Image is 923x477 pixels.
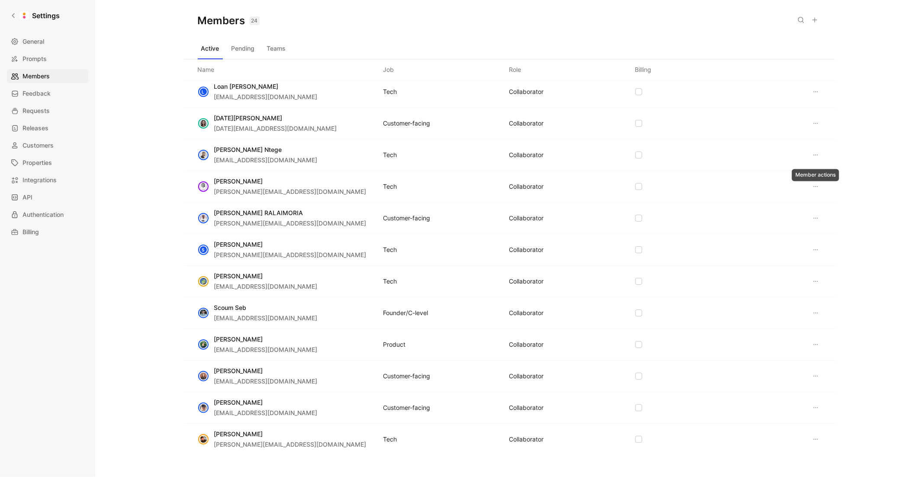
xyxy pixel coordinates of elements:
div: COLLABORATOR [509,87,544,97]
span: General [23,36,44,47]
div: COLLABORATOR [509,150,544,160]
a: Authentication [7,208,88,222]
span: Releases [23,123,48,133]
div: Tech [383,87,397,97]
span: [EMAIL_ADDRESS][DOMAIN_NAME] [214,314,318,322]
img: avatar [199,214,208,222]
span: Loan [PERSON_NAME] [214,83,279,90]
span: Members [23,71,50,81]
a: Properties [7,156,88,170]
div: Tech [383,245,397,255]
img: avatar [199,309,208,317]
a: Customers [7,139,88,152]
span: [EMAIL_ADDRESS][DOMAIN_NAME] [214,409,318,416]
img: avatar [199,151,208,159]
span: [EMAIL_ADDRESS][DOMAIN_NAME] [214,156,318,164]
a: Settings [7,7,63,24]
span: [PERSON_NAME] Ntege [214,146,282,153]
span: [EMAIL_ADDRESS][DOMAIN_NAME] [214,346,318,353]
div: Product [383,339,405,350]
div: COLLABORATOR [509,245,544,255]
a: Billing [7,225,88,239]
a: API [7,190,88,204]
a: Requests [7,104,88,118]
h1: Settings [32,10,60,21]
span: [PERSON_NAME][EMAIL_ADDRESS][DOMAIN_NAME] [214,188,367,195]
span: [PERSON_NAME] [214,335,263,343]
img: avatar [199,403,208,412]
div: COLLABORATOR [509,403,544,413]
h1: Members [198,14,260,28]
div: COLLABORATOR [509,371,544,381]
span: [PERSON_NAME] [214,399,263,406]
div: Customer-facing [383,403,430,413]
img: avatar [199,182,208,191]
div: S [199,245,208,254]
img: avatar [199,277,208,286]
div: Billing [635,64,652,75]
span: Properties [23,158,52,168]
div: Founder/C-level [383,308,428,318]
img: avatar [199,340,208,349]
div: L [199,87,208,96]
div: COLLABORATOR [509,213,544,223]
div: Customer-facing [383,371,430,381]
span: [PERSON_NAME] [214,367,263,374]
div: COLLABORATOR [509,118,544,129]
span: Prompts [23,54,47,64]
span: [PERSON_NAME][EMAIL_ADDRESS][DOMAIN_NAME] [214,251,367,258]
div: Tech [383,434,397,445]
button: Pending [228,42,258,55]
div: Tech [383,150,397,160]
span: Customers [23,140,54,151]
span: Requests [23,106,50,116]
span: [PERSON_NAME] [214,272,263,280]
a: Prompts [7,52,88,66]
span: [EMAIL_ADDRESS][DOMAIN_NAME] [214,283,318,290]
div: COLLABORATOR [509,181,544,192]
span: [DATE][EMAIL_ADDRESS][DOMAIN_NAME] [214,125,337,132]
button: Teams [264,42,289,55]
span: [PERSON_NAME][EMAIL_ADDRESS][DOMAIN_NAME] [214,441,367,448]
span: [PERSON_NAME] RALAIMORIA [214,209,303,216]
div: COLLABORATOR [509,308,544,318]
div: COLLABORATOR [509,434,544,445]
span: Feedback [23,88,51,99]
span: Billing [23,227,39,237]
span: [EMAIL_ADDRESS][DOMAIN_NAME] [214,93,318,100]
div: COLLABORATOR [509,276,544,287]
div: Customer-facing [383,118,430,129]
span: Authentication [23,209,64,220]
span: [PERSON_NAME][EMAIL_ADDRESS][DOMAIN_NAME] [214,219,367,227]
span: [PERSON_NAME] [214,430,263,438]
a: Integrations [7,173,88,187]
span: [EMAIL_ADDRESS][DOMAIN_NAME] [214,377,318,385]
div: COLLABORATOR [509,339,544,350]
span: Scoum Seb [214,304,247,311]
div: Role [509,64,521,75]
a: Feedback [7,87,88,100]
span: Integrations [23,175,57,185]
div: Tech [383,276,397,287]
div: Tech [383,181,397,192]
img: avatar [199,119,208,128]
a: General [7,35,88,48]
button: Active [198,42,223,55]
div: Customer-facing [383,213,430,223]
span: API [23,192,32,203]
div: 24 [250,16,260,25]
img: avatar [199,372,208,380]
a: Releases [7,121,88,135]
span: [DATE][PERSON_NAME] [214,114,283,122]
a: Members [7,69,88,83]
span: [PERSON_NAME] [214,177,263,185]
span: [PERSON_NAME] [214,241,263,248]
img: avatar [199,435,208,444]
div: Job [383,64,394,75]
div: Name [198,64,215,75]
